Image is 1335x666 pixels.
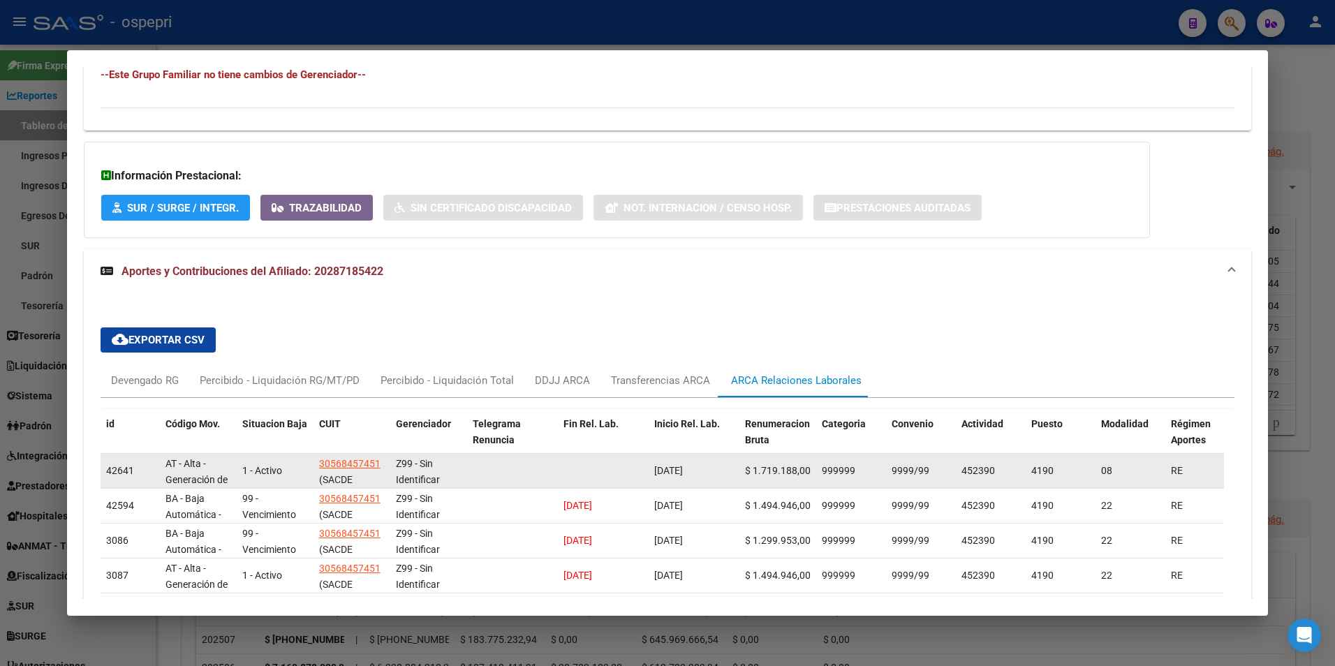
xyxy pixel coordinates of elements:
[961,418,1003,429] span: Actividad
[314,409,390,471] datatable-header-cell: CUIT
[242,570,282,581] span: 1 - Activo
[260,195,373,221] button: Trazabilidad
[1101,500,1112,511] span: 22
[127,202,239,214] span: SUR / SURGE / INTEGR.
[473,418,521,445] span: Telegrama Renuncia
[101,67,1235,82] h4: --Este Grupo Familiar no tiene cambios de Gerenciador--
[1031,418,1063,429] span: Puesto
[961,570,995,581] span: 452390
[739,409,816,471] datatable-header-cell: Renumeracion Bruta
[892,465,929,476] span: 9999/99
[319,474,392,612] span: (SACDE SOCIEDAD ARGENTINA DE CONSTRUCCION Y DESARROLLO ESTRATEGICO S.A.)
[411,202,572,214] span: Sin Certificado Discapacidad
[319,563,381,574] span: 30568457451
[121,265,383,278] span: Aportes y Contribuciones del Afiliado: 20287185422
[886,409,956,471] datatable-header-cell: Convenio
[319,598,381,609] span: 30568457451
[654,570,683,581] span: [DATE]
[822,465,855,476] span: 999999
[289,202,362,214] span: Trazabilidad
[200,373,360,388] div: Percibido - Liquidación RG/MT/PD
[563,535,592,546] span: [DATE]
[892,570,929,581] span: 9999/99
[892,500,929,511] span: 9999/99
[1288,619,1321,652] div: Open Intercom Messenger
[165,528,221,571] span: BA - Baja Automática - Anulación
[961,535,995,546] span: 452390
[381,373,514,388] div: Percibido - Liquidación Total
[396,458,440,485] span: Z99 - Sin Identificar
[1171,570,1183,581] span: RE
[745,500,811,511] span: $ 1.494.946,00
[390,409,467,471] datatable-header-cell: Gerenciador
[813,195,982,221] button: Prestaciones Auditadas
[396,493,440,520] span: Z99 - Sin Identificar
[242,493,304,600] span: 99 - Vencimiento de contrato a plazo fijo o determ., a tiempo compl. o parcial
[319,493,381,504] span: 30568457451
[106,570,128,581] span: 3087
[165,493,221,536] span: BA - Baja Automática - Anulación
[1026,409,1096,471] datatable-header-cell: Puesto
[1096,409,1165,471] datatable-header-cell: Modalidad
[654,465,683,476] span: [DATE]
[319,418,341,429] span: CUIT
[654,535,683,546] span: [DATE]
[242,528,304,635] span: 99 - Vencimiento de contrato a plazo fijo o determ., a tiempo compl. o parcial
[165,458,228,501] span: AT - Alta - Generación de clave
[563,570,592,581] span: [DATE]
[836,202,971,214] span: Prestaciones Auditadas
[1101,465,1112,476] span: 08
[242,465,282,476] span: 1 - Activo
[654,418,720,429] span: Inicio Rel. Lab.
[111,373,179,388] div: Devengado RG
[731,373,862,388] div: ARCA Relaciones Laborales
[1171,465,1183,476] span: RE
[319,509,392,647] span: (SACDE SOCIEDAD ARGENTINA DE CONSTRUCCION Y DESARROLLO ESTRATEGICO S.A.)
[383,195,583,221] button: Sin Certificado Discapacidad
[822,570,855,581] span: 999999
[822,500,855,511] span: 999999
[745,418,810,445] span: Renumeracion Bruta
[101,327,216,353] button: Exportar CSV
[165,418,220,429] span: Código Mov.
[237,409,314,471] datatable-header-cell: Situacion Baja
[242,418,307,429] span: Situacion Baja
[106,418,115,429] span: id
[319,458,381,469] span: 30568457451
[822,535,855,546] span: 999999
[112,331,128,348] mat-icon: cloud_download
[101,409,160,471] datatable-header-cell: id
[1101,418,1149,429] span: Modalidad
[396,418,451,429] span: Gerenciador
[106,465,134,476] span: 42641
[822,418,866,429] span: Categoria
[396,528,440,555] span: Z99 - Sin Identificar
[1101,535,1112,546] span: 22
[593,195,803,221] button: Not. Internacion / Censo Hosp.
[101,195,250,221] button: SUR / SURGE / INTEGR.
[961,465,995,476] span: 452390
[160,409,237,471] datatable-header-cell: Código Mov.
[892,418,934,429] span: Convenio
[1031,500,1054,511] span: 4190
[467,409,558,471] datatable-header-cell: Telegrama Renuncia
[611,373,710,388] div: Transferencias ARCA
[745,465,811,476] span: $ 1.719.188,00
[535,373,590,388] div: DDJJ ARCA
[396,598,440,625] span: Z99 - Sin Identificar
[1165,409,1235,471] datatable-header-cell: Régimen Aportes
[956,409,1026,471] datatable-header-cell: Actividad
[396,563,440,590] span: Z99 - Sin Identificar
[1171,500,1183,511] span: RE
[892,535,929,546] span: 9999/99
[1031,535,1054,546] span: 4190
[745,570,811,581] span: $ 1.494.946,00
[649,409,739,471] datatable-header-cell: Inicio Rel. Lab.
[1101,570,1112,581] span: 22
[745,535,811,546] span: $ 1.299.953,00
[654,500,683,511] span: [DATE]
[165,563,228,606] span: AT - Alta - Generación de clave
[624,202,792,214] span: Not. Internacion / Censo Hosp.
[816,409,886,471] datatable-header-cell: Categoria
[563,500,592,511] span: [DATE]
